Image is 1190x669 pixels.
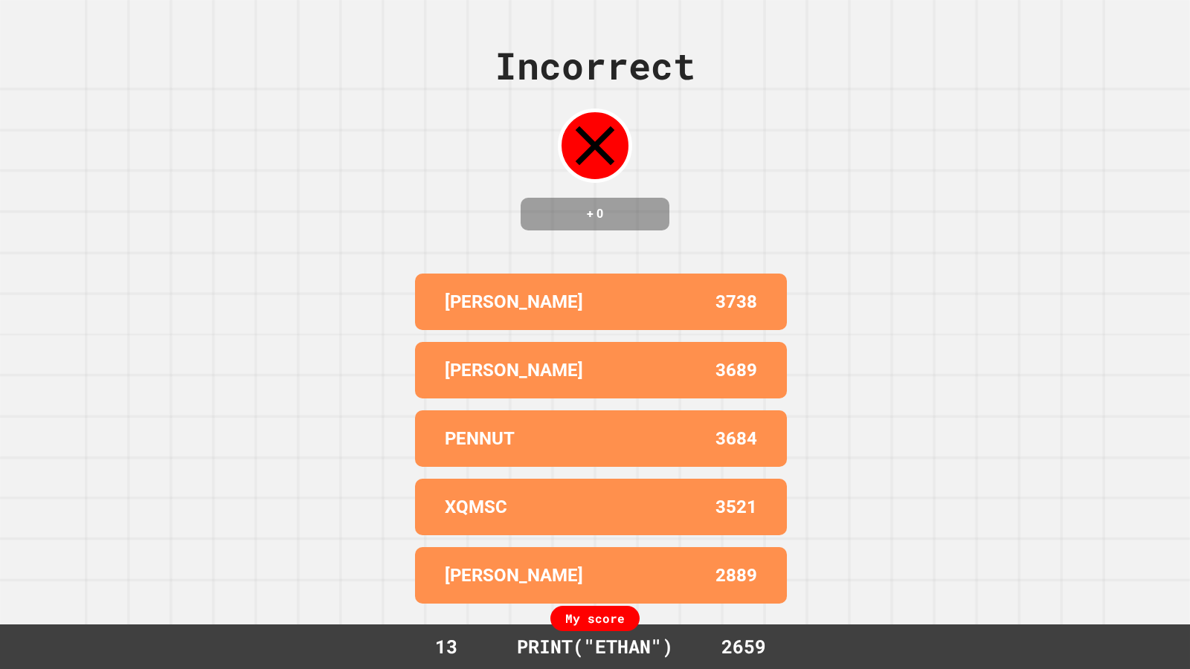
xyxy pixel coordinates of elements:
p: [PERSON_NAME] [445,562,583,589]
p: 3738 [715,288,757,315]
p: [PERSON_NAME] [445,288,583,315]
div: 13 [390,633,502,661]
p: 3689 [715,357,757,384]
div: Incorrect [495,38,695,94]
h4: + 0 [535,205,654,223]
p: 3684 [715,425,757,452]
p: XQMSC [445,494,507,520]
p: 3521 [715,494,757,520]
p: 2889 [715,562,757,589]
div: 2659 [688,633,800,661]
p: [PERSON_NAME] [445,357,583,384]
div: My score [550,606,640,631]
p: PENNUT [445,425,515,452]
div: PRINT("ETHAN") [502,633,688,661]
